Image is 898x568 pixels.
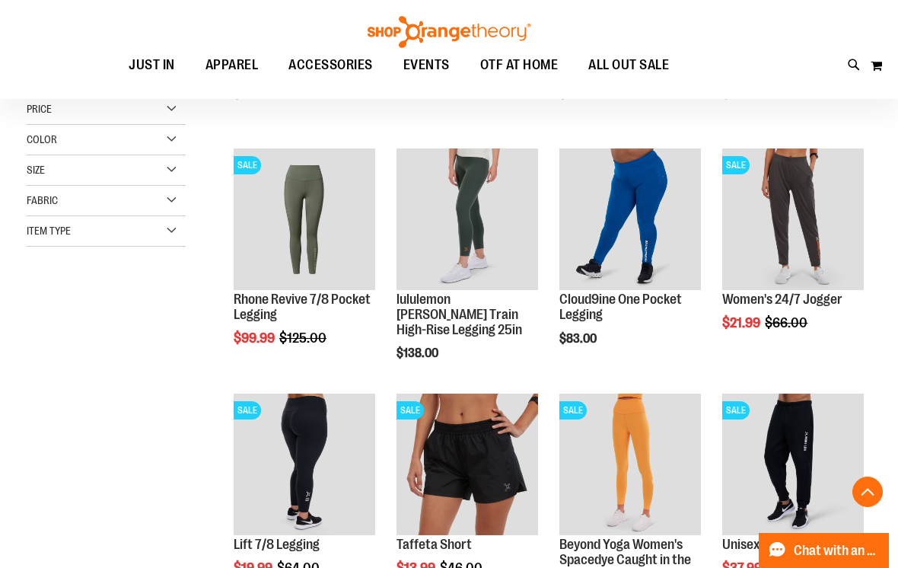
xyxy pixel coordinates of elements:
[722,315,763,330] span: $21.99
[794,544,880,558] span: Chat with an Expert
[27,133,57,145] span: Color
[722,148,864,292] a: Product image for 24/7 JoggerSALE
[552,141,709,384] div: product
[27,103,52,115] span: Price
[852,477,883,507] button: Back To Top
[722,401,750,420] span: SALE
[279,330,329,346] span: $125.00
[403,48,450,82] span: EVENTS
[396,292,522,337] a: lululemon [PERSON_NAME] Train High-Rise Legging 25in
[559,292,682,322] a: Cloud9ine One Pocket Legging
[765,315,810,330] span: $66.00
[234,394,375,535] img: 2024 October Lift 7/8 Legging
[396,394,538,535] img: Main Image of Taffeta Short
[365,16,533,48] img: Shop Orangetheory
[234,148,375,290] img: Rhone Revive 7/8 Pocket Legging
[396,346,441,360] span: $138.00
[396,401,424,420] span: SALE
[722,148,864,290] img: Product image for 24/7 Jogger
[234,148,375,292] a: Rhone Revive 7/8 Pocket LeggingSALE
[234,401,261,420] span: SALE
[559,394,701,538] a: Product image for Beyond Yoga Womens Spacedye Caught in the Midi High Waisted LeggingSALE
[396,394,538,538] a: Main Image of Taffeta ShortSALE
[226,141,383,384] div: product
[396,148,538,292] a: Main view of 2024 October lululemon Wunder Train High-Rise
[396,537,472,552] a: Taffeta Short
[234,537,320,552] a: Lift 7/8 Legging
[234,330,277,346] span: $99.99
[559,394,701,535] img: Product image for Beyond Yoga Womens Spacedye Caught in the Midi High Waisted Legging
[715,141,871,369] div: product
[722,394,864,538] a: Product image for Unisex Sweat JoggerSALE
[396,148,538,290] img: Main view of 2024 October lululemon Wunder Train High-Rise
[288,48,373,82] span: ACCESSORIES
[722,156,750,174] span: SALE
[205,48,259,82] span: APPAREL
[27,194,58,206] span: Fabric
[722,292,842,307] a: Women's 24/7 Jogger
[389,141,546,399] div: product
[559,148,701,290] img: Cloud9ine One Pocket Legging
[722,537,841,552] a: Unisex Sweat Jogger
[27,225,71,237] span: Item Type
[559,401,587,420] span: SALE
[559,332,599,346] span: $83.00
[129,48,175,82] span: JUST IN
[588,48,669,82] span: ALL OUT SALE
[27,164,45,176] span: Size
[722,394,864,535] img: Product image for Unisex Sweat Jogger
[234,292,371,322] a: Rhone Revive 7/8 Pocket Legging
[234,394,375,538] a: 2024 October Lift 7/8 LeggingSALE
[234,156,261,174] span: SALE
[759,533,890,568] button: Chat with an Expert
[559,148,701,292] a: Cloud9ine One Pocket Legging
[480,48,559,82] span: OTF AT HOME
